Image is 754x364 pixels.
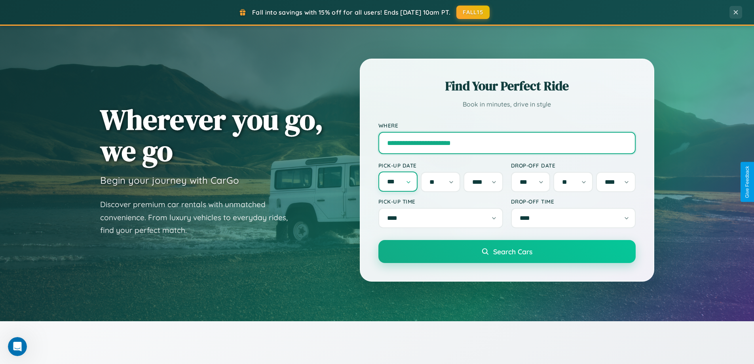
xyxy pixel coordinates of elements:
[493,247,532,256] span: Search Cars
[378,240,636,263] button: Search Cars
[378,122,636,129] label: Where
[511,198,636,205] label: Drop-off Time
[511,162,636,169] label: Drop-off Date
[745,166,750,198] div: Give Feedback
[252,8,450,16] span: Fall into savings with 15% off for all users! Ends [DATE] 10am PT.
[456,6,490,19] button: FALL15
[378,162,503,169] label: Pick-up Date
[378,198,503,205] label: Pick-up Time
[100,198,298,237] p: Discover premium car rentals with unmatched convenience. From luxury vehicles to everyday rides, ...
[8,337,27,356] iframe: Intercom live chat
[378,77,636,95] h2: Find Your Perfect Ride
[100,104,323,166] h1: Wherever you go, we go
[100,174,239,186] h3: Begin your journey with CarGo
[378,99,636,110] p: Book in minutes, drive in style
